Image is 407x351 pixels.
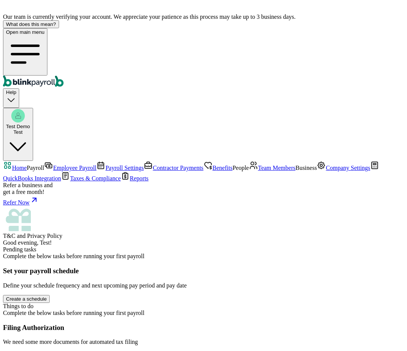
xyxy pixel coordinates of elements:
[213,165,232,171] span: Benefits
[96,165,144,171] a: Payroll Settings
[6,296,47,302] div: Create a schedule
[3,14,404,20] div: Our team is currently verifying your account. We appreciate your patience as this process may tak...
[3,339,404,345] p: We need some more documents for automated tax filing
[3,175,61,182] span: QuickBooks Integration
[203,165,232,171] a: Benefits
[3,161,404,239] nav: Sidebar
[249,165,296,171] a: Team Members
[3,310,144,316] span: Complete the below tasks before running your first payroll
[295,165,317,171] span: Business
[3,165,27,171] a: Home
[3,295,50,303] button: Create a schedule
[3,303,404,310] div: Things to do
[3,246,404,253] div: Pending tasks
[6,124,30,129] span: Test Demo
[27,233,62,239] span: Privacy Policy
[258,165,296,171] span: Team Members
[27,165,44,171] span: Payroll
[105,165,144,171] span: Payroll Settings
[130,175,149,182] span: Reports
[3,28,47,76] button: Open main menu
[278,270,407,351] iframe: Chat Widget
[3,324,404,332] h3: Filing Authorization
[3,108,33,161] button: Test DemoTest
[144,165,203,171] a: Contractor Payments
[232,165,249,171] span: People
[3,267,404,275] h3: Set your payroll schedule
[153,165,203,171] span: Contractor Payments
[3,233,62,239] span: and
[3,88,19,107] button: Help
[44,165,96,171] a: Employee Payroll
[3,28,404,88] nav: Global
[3,20,59,28] button: What does this mean?
[3,282,404,289] p: Define your schedule frequency and next upcoming pay period and pay date
[53,165,96,171] span: Employee Payroll
[6,29,44,35] span: Open main menu
[70,175,121,182] span: Taxes & Compliance
[6,21,56,27] div: What does this mean?
[3,195,404,206] a: Refer Now
[6,129,30,135] div: Test
[3,233,15,239] span: T&C
[326,165,370,171] span: Company Settings
[12,165,27,171] span: Home
[3,239,52,246] span: Good evening, Test!
[3,253,144,259] span: Complete the below tasks before running your first payroll
[3,182,404,195] div: Refer a business and get a free month!
[6,89,16,95] span: Help
[317,165,370,171] a: Company Settings
[61,175,121,182] a: Taxes & Compliance
[121,175,149,182] a: Reports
